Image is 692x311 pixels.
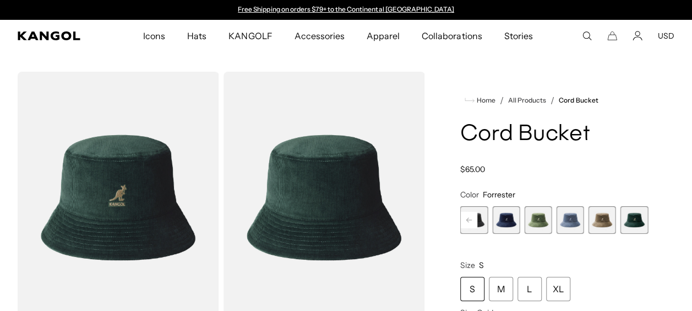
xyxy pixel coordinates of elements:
li: / [546,94,554,107]
span: Color [460,190,479,200]
div: 4 of 9 [460,206,488,234]
nav: breadcrumbs [460,94,648,107]
div: XL [546,277,570,301]
a: Apparel [356,20,411,52]
button: Cart [607,31,617,41]
span: $65.00 [460,164,485,174]
span: Collaborations [422,20,482,52]
h1: Cord Bucket [460,122,648,147]
span: Forrester [483,190,515,200]
summary: Search here [582,31,592,41]
div: 5 of 9 [492,206,520,234]
label: Forrester [620,206,648,234]
div: 6 of 9 [524,206,552,234]
a: Hats [176,20,217,52]
a: Kangol [18,31,94,40]
a: KANGOLF [217,20,283,52]
span: Home [475,96,495,104]
a: Stories [493,20,543,52]
label: Black [460,206,488,234]
div: L [517,277,542,301]
span: Hats [187,20,206,52]
label: Nickel [589,206,616,234]
span: Icons [143,20,165,52]
label: Denim Blue [556,206,584,234]
a: Icons [132,20,176,52]
a: Free Shipping on orders $79+ to the Continental [GEOGRAPHIC_DATA] [238,5,454,13]
button: USD [658,31,674,41]
div: 1 of 2 [233,6,460,14]
div: 7 of 9 [556,206,584,234]
li: / [495,94,504,107]
a: Home [465,95,495,105]
span: S [479,260,484,270]
slideshow-component: Announcement bar [233,6,460,14]
div: M [489,277,513,301]
span: Size [460,260,475,270]
div: Announcement [233,6,460,14]
div: 8 of 9 [589,206,616,234]
label: Navy [492,206,520,234]
span: KANGOLF [228,20,272,52]
a: Cord Bucket [559,96,598,104]
span: Stories [504,20,532,52]
div: S [460,277,484,301]
div: 9 of 9 [620,206,648,234]
label: Olive [524,206,552,234]
a: All Products [508,96,546,104]
span: Accessories [295,20,345,52]
a: Account [633,31,642,41]
a: Accessories [284,20,356,52]
a: Collaborations [411,20,493,52]
span: Apparel [367,20,400,52]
